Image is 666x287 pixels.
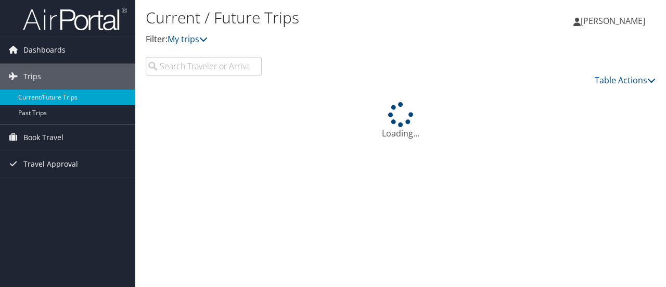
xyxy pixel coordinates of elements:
[23,124,63,151] span: Book Travel
[23,37,66,63] span: Dashboards
[146,102,656,140] div: Loading...
[23,151,78,177] span: Travel Approval
[23,7,127,31] img: airportal-logo.png
[168,33,208,45] a: My trips
[595,74,656,86] a: Table Actions
[573,5,656,36] a: [PERSON_NAME]
[146,7,485,29] h1: Current / Future Trips
[23,64,41,90] span: Trips
[146,57,262,76] input: Search Traveler or Arrival City
[581,15,645,27] span: [PERSON_NAME]
[146,33,485,46] p: Filter:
